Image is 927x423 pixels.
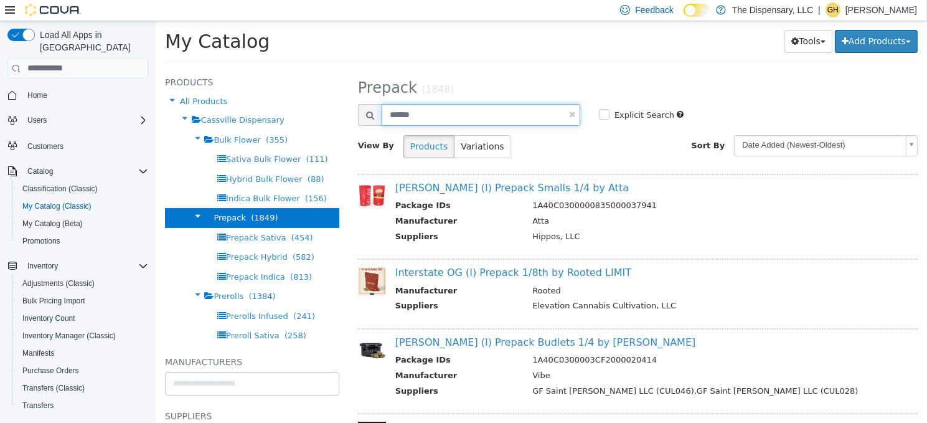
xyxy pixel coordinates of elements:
input: Dark Mode [684,4,710,17]
span: Hybrid Bulk Flower [70,153,147,163]
button: Users [22,113,52,128]
span: Inventory [27,261,58,271]
a: Adjustments (Classic) [17,276,100,291]
span: Classification (Classic) [22,184,98,194]
button: My Catalog (Beta) [12,215,153,232]
button: Catalog [22,164,58,179]
td: 1A40C0300003CF2000020414 [367,333,751,348]
div: Gillian Hendrix [826,2,840,17]
img: Cova [25,4,81,16]
span: (111) [151,133,172,143]
a: Home [22,88,52,103]
span: Inventory Count [22,313,75,323]
span: Customers [22,138,148,153]
span: My Catalog (Beta) [22,219,83,229]
span: Inventory Count [17,311,148,326]
span: Home [27,90,47,100]
span: Adjustments (Classic) [17,276,148,291]
span: Bulk Flower [58,114,105,123]
span: Feedback [635,4,673,16]
button: Manifests [12,345,153,362]
span: Catalog [27,166,53,176]
button: My Catalog (Classic) [12,197,153,215]
a: Bulk Pricing Import [17,293,90,308]
button: Adjustments (Classic) [12,275,153,292]
span: My Catalog (Classic) [17,199,148,214]
button: Transfers (Classic) [12,379,153,397]
span: Home [22,87,148,103]
p: The Dispensary, LLC [732,2,813,17]
span: (156) [149,173,171,182]
td: 1A40C0300000835000037941 [367,178,751,194]
span: Prepack [58,192,90,201]
h5: Manufacturers [9,333,184,348]
a: [PERSON_NAME] (I) Prepack Budlets 1/4 by [PERSON_NAME] [240,315,540,327]
span: Users [27,115,47,125]
button: Inventory [2,257,153,275]
a: Classification (Classic) [17,181,103,196]
button: Catalog [2,163,153,180]
span: Catalog [22,164,148,179]
span: Manifests [22,348,54,358]
button: Purchase Orders [12,362,153,379]
img: 150 [202,246,230,274]
th: Suppliers [240,364,367,379]
span: (1849) [95,192,122,201]
td: Hippos, LLC [367,209,751,225]
span: Load All Apps in [GEOGRAPHIC_DATA] [35,29,148,54]
span: Promotions [22,236,60,246]
span: Prerolls [58,270,88,280]
span: Sort By [535,120,569,129]
span: (88) [152,153,169,163]
span: Inventory Manager (Classic) [17,328,148,343]
th: Suppliers [240,278,367,294]
label: Explicit Search [456,88,519,100]
span: Promotions [17,234,148,249]
button: Variations [298,114,355,137]
span: Purchase Orders [22,366,79,376]
span: View By [202,120,238,129]
span: Prepack Indica [70,251,129,260]
span: (355) [110,114,132,123]
span: (813) [134,251,156,260]
button: Inventory Count [12,310,153,327]
span: Prepack [202,58,261,75]
button: Home [2,86,153,104]
p: | [818,2,821,17]
a: Inventory Manager (Classic) [17,328,121,343]
th: Package IDs [240,333,367,348]
span: Prepack Hybrid [70,231,132,240]
span: (582) [137,231,159,240]
span: Inventory [22,259,148,273]
h5: Products [9,54,184,69]
button: Products [248,114,299,137]
span: Prepack Sativa [70,212,130,221]
a: My Catalog (Beta) [17,216,88,231]
button: Inventory Manager (Classic) [12,327,153,345]
td: Elevation Cannabis Cultivation, LLC [367,278,751,294]
a: Promotions [17,234,65,249]
a: Purchase Orders [17,363,84,378]
button: Promotions [12,232,153,250]
th: Manufacturer [240,264,367,279]
span: Date Added (Newest-Oldest) [579,115,745,134]
a: Interstate OG (I) Prepack 1/8th by Rooted LIMIT [240,245,476,257]
span: Transfers (Classic) [17,381,148,396]
a: Manifests [17,346,59,361]
span: (258) [129,310,151,319]
span: All Products [24,75,72,85]
span: Classification (Classic) [17,181,148,196]
span: (1384) [93,270,120,280]
a: Date Added (Newest-Oldest) [578,114,762,135]
span: Prerolls Infused [70,290,133,300]
p: [PERSON_NAME] [845,2,917,17]
span: Customers [27,141,64,151]
button: Tools [629,9,677,32]
span: My Catalog (Beta) [17,216,148,231]
button: Customers [2,136,153,154]
span: Bulk Pricing Import [22,296,85,306]
th: Package IDs [240,178,367,194]
span: Manifests [17,346,148,361]
span: My Catalog (Classic) [22,201,92,211]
